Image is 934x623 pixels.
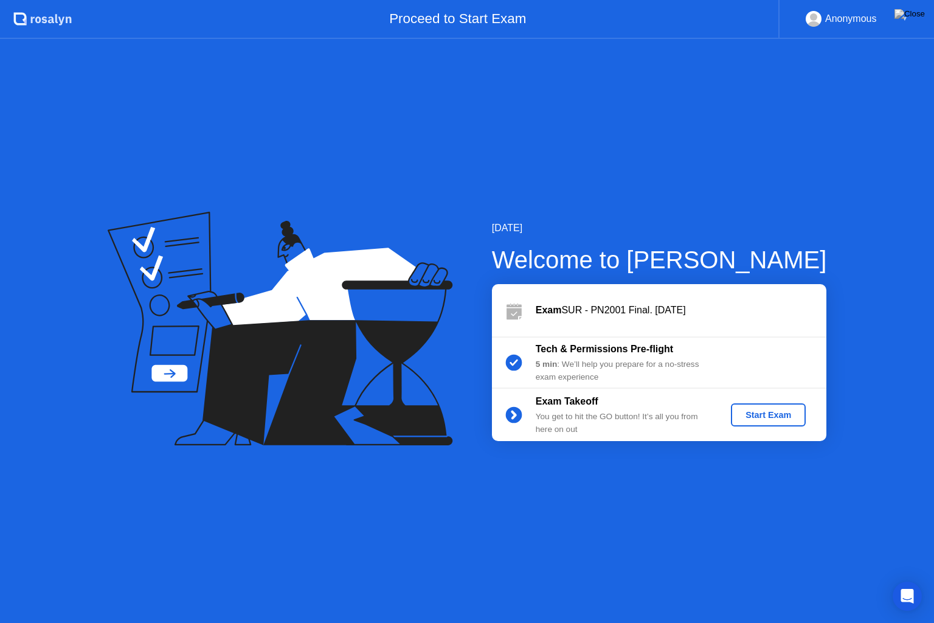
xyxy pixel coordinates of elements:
div: Welcome to [PERSON_NAME] [492,242,827,278]
div: Start Exam [736,410,801,420]
div: [DATE] [492,221,827,235]
div: SUR - PN2001 Final. [DATE] [536,303,826,318]
div: Anonymous [825,11,877,27]
b: 5 min [536,360,558,369]
div: Open Intercom Messenger [893,582,922,611]
b: Exam Takeoff [536,396,598,406]
b: Exam [536,305,562,315]
b: Tech & Permissions Pre-flight [536,344,673,354]
button: Start Exam [731,403,806,426]
div: : We’ll help you prepare for a no-stress exam experience [536,358,711,383]
img: Close [894,9,925,19]
div: You get to hit the GO button! It’s all you from here on out [536,411,711,436]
